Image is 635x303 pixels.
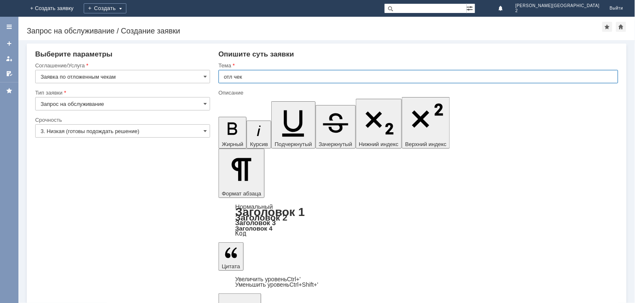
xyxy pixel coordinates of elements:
[319,141,352,147] span: Зачеркнутый
[222,263,240,270] span: Цитата
[290,281,319,288] span: Ctrl+Shift+'
[405,141,447,147] span: Верхний индекс
[219,204,618,236] div: Формат абзаца
[3,67,16,80] a: Мои согласования
[275,141,312,147] span: Подчеркнутый
[271,101,315,149] button: Подчеркнутый
[316,105,356,149] button: Зачеркнутый
[219,50,294,58] span: Опишите суть заявки
[235,213,288,222] a: Заголовок 2
[616,22,626,32] div: Сделать домашней страницей
[235,203,273,210] a: Нормальный
[219,90,617,95] div: Описание
[35,90,208,95] div: Тип заявки
[250,141,268,147] span: Курсив
[235,219,276,226] a: Заголовок 3
[602,22,612,32] div: Добавить в избранное
[356,99,402,149] button: Нижний индекс
[3,52,16,65] a: Мои заявки
[84,3,126,13] div: Создать
[467,4,475,12] span: Расширенный поиск
[35,63,208,68] div: Соглашение/Услуга
[27,27,602,35] div: Запрос на обслуживание / Создание заявки
[219,63,617,68] div: Тема
[35,50,113,58] span: Выберите параметры
[235,225,273,232] a: Заголовок 4
[219,277,618,288] div: Цитата
[219,242,244,271] button: Цитата
[516,8,600,13] span: 2
[247,121,271,149] button: Курсив
[35,117,208,123] div: Срочность
[235,281,319,288] a: Decrease
[235,276,301,282] a: Increase
[402,97,450,149] button: Верхний индекс
[222,141,244,147] span: Жирный
[287,276,301,282] span: Ctrl+'
[222,190,261,197] span: Формат абзаца
[219,149,265,198] button: Формат абзаца
[235,205,305,218] a: Заголовок 1
[219,117,247,149] button: Жирный
[235,230,247,237] a: Код
[359,141,399,147] span: Нижний индекс
[516,3,600,8] span: [PERSON_NAME][GEOGRAPHIC_DATA]
[3,37,16,50] a: Создать заявку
